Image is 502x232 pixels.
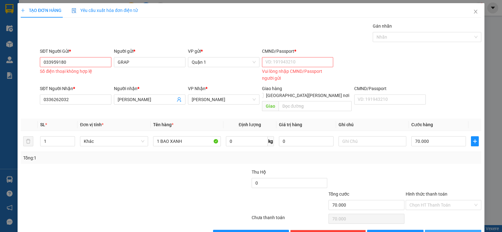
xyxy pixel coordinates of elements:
label: Gán nhãn [373,24,392,29]
div: SĐT Người Nhận [40,85,111,92]
button: plus [471,136,479,146]
div: SĐT Người Gửi [40,48,111,55]
div: Tổng: 1 [23,154,194,161]
th: Ghi chú [336,119,409,131]
button: Close [467,3,484,21]
input: Dọc đường [279,101,352,111]
span: Đơn vị tính [80,122,104,127]
span: user-add [177,97,182,102]
span: Khác [84,137,144,146]
span: VP Nhận [188,86,206,91]
span: kg [268,136,274,146]
li: (c) 2017 [53,30,86,38]
span: plus [471,139,478,144]
span: Giá trị hàng [279,122,302,127]
div: VP gửi [188,48,259,55]
input: 0 [279,136,334,146]
span: Yêu cầu xuất hóa đơn điện tử [72,8,138,13]
button: delete [23,136,33,146]
div: CMND/Passport [354,85,426,92]
b: [DOMAIN_NAME] [53,24,86,29]
div: Người gửi [114,48,185,55]
input: Ghi Chú [339,136,406,146]
span: SL [40,122,45,127]
div: Vui lòng nhập CMND/Passport người gửi [262,68,334,82]
img: icon [72,8,77,13]
span: [GEOGRAPHIC_DATA][PERSON_NAME] nơi [264,92,352,99]
div: Số điện thoại không hợp lệ [40,68,111,75]
span: Giao hàng [262,86,282,91]
input: VD: Bàn, Ghế [153,136,221,146]
span: plus [21,8,25,13]
span: Giao [262,101,279,111]
span: Tổng cước [328,192,349,197]
div: Người nhận [114,85,185,92]
div: Chưa thanh toán [251,214,328,225]
span: Lê Hồng Phong [192,95,256,104]
span: close [473,9,478,14]
span: Cước hàng [411,122,433,127]
span: TẠO ĐƠN HÀNG [21,8,61,13]
b: Trà Lan Viên [8,40,23,70]
span: Tên hàng [153,122,174,127]
span: Thu Hộ [252,170,266,175]
span: Định lượng [239,122,261,127]
img: logo.jpg [68,8,83,23]
label: Hình thức thanh toán [406,192,447,197]
div: CMND/Passport [262,48,334,55]
b: Trà Lan Viên - Gửi khách hàng [39,9,62,71]
span: Quận 1 [192,57,256,67]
